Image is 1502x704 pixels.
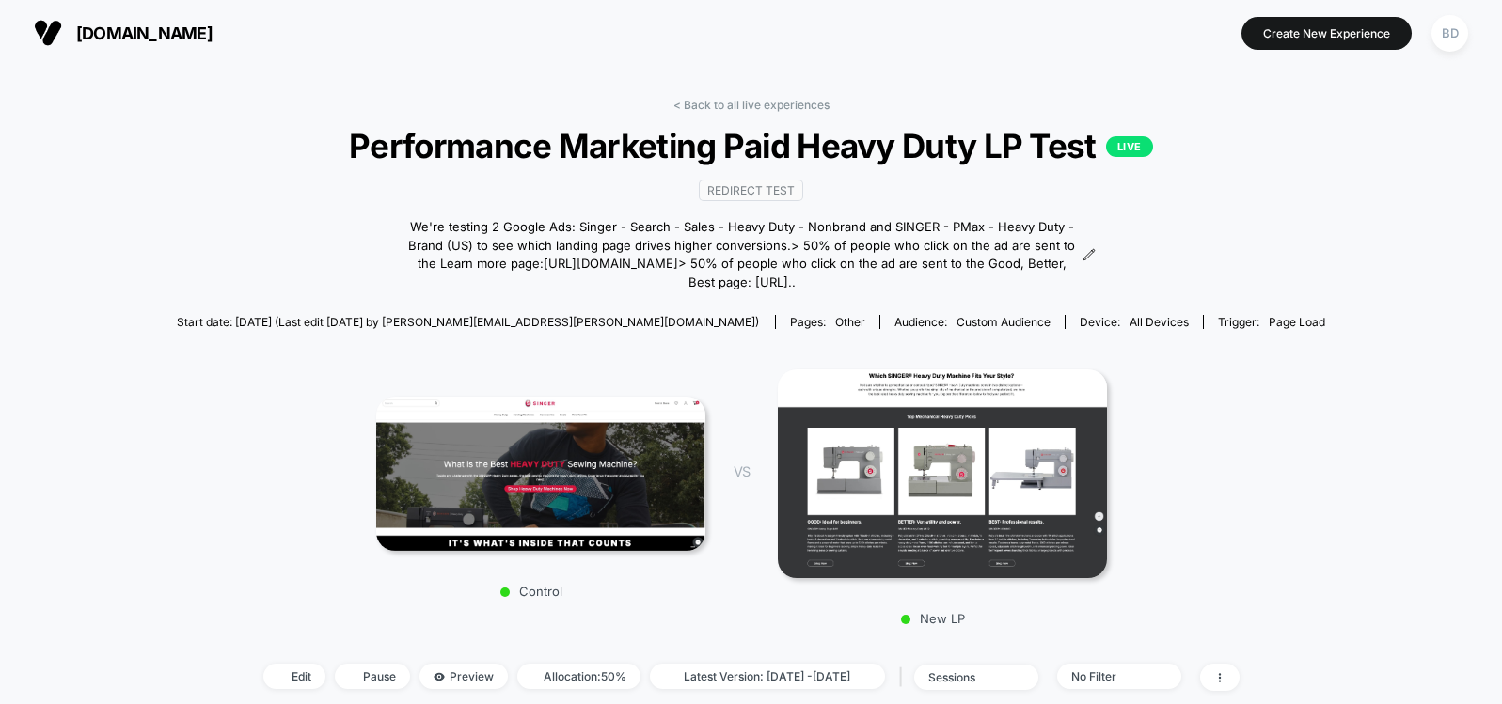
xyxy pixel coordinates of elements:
[1130,315,1189,329] span: all devices
[778,369,1107,578] img: New LP main
[790,315,865,329] div: Pages:
[650,664,885,689] span: Latest Version: [DATE] - [DATE]
[768,611,1098,626] p: New LP
[928,670,1004,684] div: sessions
[1065,315,1203,329] span: Device:
[835,315,865,329] span: other
[699,180,803,201] span: Redirect Test
[335,664,410,689] span: Pause
[34,19,62,47] img: Visually logo
[1071,669,1146,683] div: No Filter
[894,664,914,691] span: |
[1431,15,1468,52] div: BD
[1269,315,1325,329] span: Page Load
[1241,17,1412,50] button: Create New Experience
[367,584,696,599] p: Control
[419,664,508,689] span: Preview
[894,315,1051,329] div: Audience:
[234,126,1268,165] span: Performance Marketing Paid Heavy Duty LP Test
[76,23,213,43] span: [DOMAIN_NAME]
[406,218,1078,291] span: We're testing 2 Google Ads: Singer - Search - Sales - Heavy Duty - Nonbrand and SINGER - PMax - H...
[1218,315,1325,329] div: Trigger:
[1426,14,1474,53] button: BD
[263,664,325,689] span: Edit
[734,463,749,479] span: VS
[673,98,830,112] a: < Back to all live experiences
[28,18,218,48] button: [DOMAIN_NAME]
[1106,136,1153,157] p: LIVE
[376,397,705,552] img: Control main
[177,315,759,329] span: Start date: [DATE] (Last edit [DATE] by [PERSON_NAME][EMAIL_ADDRESS][PERSON_NAME][DOMAIN_NAME])
[517,664,640,689] span: Allocation: 50%
[957,315,1051,329] span: Custom Audience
